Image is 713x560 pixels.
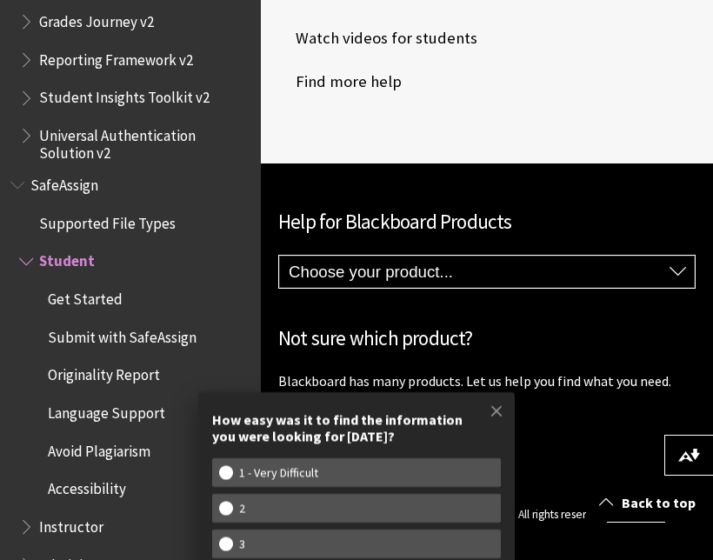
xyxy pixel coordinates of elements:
[212,411,501,444] div: How easy was it to find the information you were looking for [DATE]?
[278,207,696,237] h2: Help for Blackboard Products
[219,501,265,516] w-span: 2
[39,7,154,30] span: Grades Journey v2
[39,45,193,69] span: Reporting Framework v2
[278,371,696,390] p: Blackboard has many products. Let us help you find what you need.
[48,361,160,384] span: Originality Report
[219,465,338,480] w-span: 1 - Very Difficult
[278,323,696,354] h2: Not sure which product?
[39,121,249,162] span: Universal Authentication Solution v2
[278,25,477,51] a: Watch videos for students
[39,83,210,107] span: Student Insights Toolkit v2
[278,69,402,95] a: Find more help
[48,323,197,346] span: Submit with SafeAssign
[48,284,123,308] span: Get Started
[39,209,176,232] span: Supported File Types
[30,170,98,194] span: SafeAssign
[219,537,265,551] w-span: 3
[39,247,95,270] span: Student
